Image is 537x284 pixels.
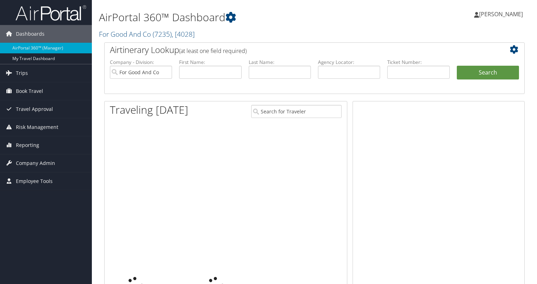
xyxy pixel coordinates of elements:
[16,118,58,136] span: Risk Management
[110,102,188,117] h1: Traveling [DATE]
[16,25,45,43] span: Dashboards
[179,47,247,55] span: (at least one field required)
[16,64,28,82] span: Trips
[249,59,311,66] label: Last Name:
[16,5,86,21] img: airportal-logo.png
[457,66,519,80] button: Search
[387,59,449,66] label: Ticket Number:
[318,59,380,66] label: Agency Locator:
[16,172,53,190] span: Employee Tools
[99,29,195,39] a: For Good And Co
[16,82,43,100] span: Book Travel
[251,105,342,118] input: Search for Traveler
[99,10,386,25] h1: AirPortal 360™ Dashboard
[110,59,172,66] label: Company - Division:
[172,29,195,39] span: , [ 4028 ]
[16,136,39,154] span: Reporting
[479,10,523,18] span: [PERSON_NAME]
[16,154,55,172] span: Company Admin
[110,44,484,56] h2: Airtinerary Lookup
[179,59,241,66] label: First Name:
[16,100,53,118] span: Travel Approval
[153,29,172,39] span: ( 7235 )
[474,4,530,25] a: [PERSON_NAME]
